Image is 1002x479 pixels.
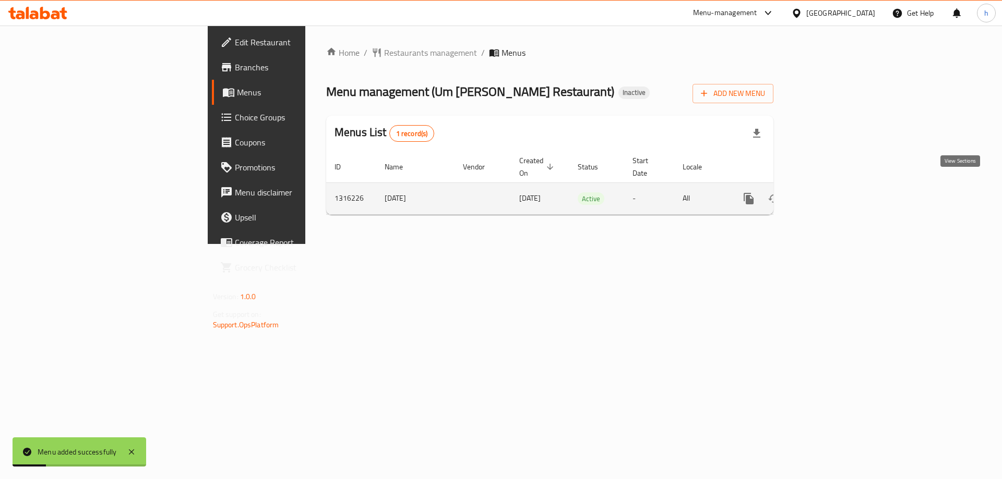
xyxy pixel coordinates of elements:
[390,129,434,139] span: 1 record(s)
[212,105,375,130] a: Choice Groups
[389,125,435,142] div: Total records count
[212,80,375,105] a: Menus
[335,125,434,142] h2: Menus List
[235,111,367,124] span: Choice Groups
[212,230,375,255] a: Coverage Report
[237,86,367,99] span: Menus
[326,80,614,103] span: Menu management ( Um [PERSON_NAME] Restaurant )
[213,290,238,303] span: Version:
[984,7,988,19] span: h
[624,182,674,214] td: -
[701,87,765,100] span: Add New Menu
[235,186,367,199] span: Menu disclaimer
[806,7,875,19] div: [GEOGRAPHIC_DATA]
[683,161,715,173] span: Locale
[693,84,773,103] button: Add New Menu
[326,46,773,59] nav: breadcrumb
[385,161,416,173] span: Name
[736,186,761,211] button: more
[235,161,367,174] span: Promotions
[212,205,375,230] a: Upsell
[728,151,845,183] th: Actions
[212,180,375,205] a: Menu disclaimer
[212,130,375,155] a: Coupons
[240,290,256,303] span: 1.0.0
[481,46,485,59] li: /
[372,46,477,59] a: Restaurants management
[235,36,367,48] span: Edit Restaurant
[326,151,845,215] table: enhanced table
[213,318,279,331] a: Support.OpsPlatform
[212,55,375,80] a: Branches
[618,88,650,97] span: Inactive
[235,236,367,249] span: Coverage Report
[235,211,367,224] span: Upsell
[519,154,557,179] span: Created On
[618,87,650,99] div: Inactive
[213,308,261,321] span: Get support on:
[376,182,455,214] td: [DATE]
[693,7,757,19] div: Menu-management
[674,182,728,214] td: All
[578,161,612,173] span: Status
[212,155,375,180] a: Promotions
[502,46,526,59] span: Menus
[335,161,354,173] span: ID
[235,61,367,73] span: Branches
[235,136,367,149] span: Coupons
[463,161,498,173] span: Vendor
[38,446,117,458] div: Menu added successfully
[235,261,367,274] span: Grocery Checklist
[578,193,604,205] span: Active
[212,255,375,280] a: Grocery Checklist
[744,121,769,146] div: Export file
[212,30,375,55] a: Edit Restaurant
[384,46,477,59] span: Restaurants management
[519,191,541,205] span: [DATE]
[633,154,662,179] span: Start Date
